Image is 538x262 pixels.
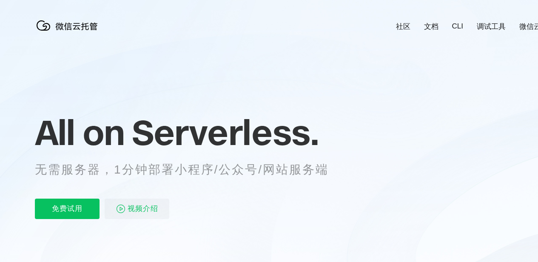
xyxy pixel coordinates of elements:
span: All on [35,111,124,154]
img: 微信云托管 [35,17,103,34]
a: 文档 [424,22,438,31]
p: 无需服务器，1分钟部署小程序/公众号/网站服务端 [35,161,344,178]
span: Serverless. [132,111,319,154]
a: CLI [452,22,463,31]
span: 视频介绍 [128,199,158,219]
a: 调试工具 [477,22,506,31]
a: 微信云托管 [35,28,103,35]
a: 社区 [396,22,410,31]
img: video_play.svg [116,204,126,214]
p: 免费试用 [35,199,100,219]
